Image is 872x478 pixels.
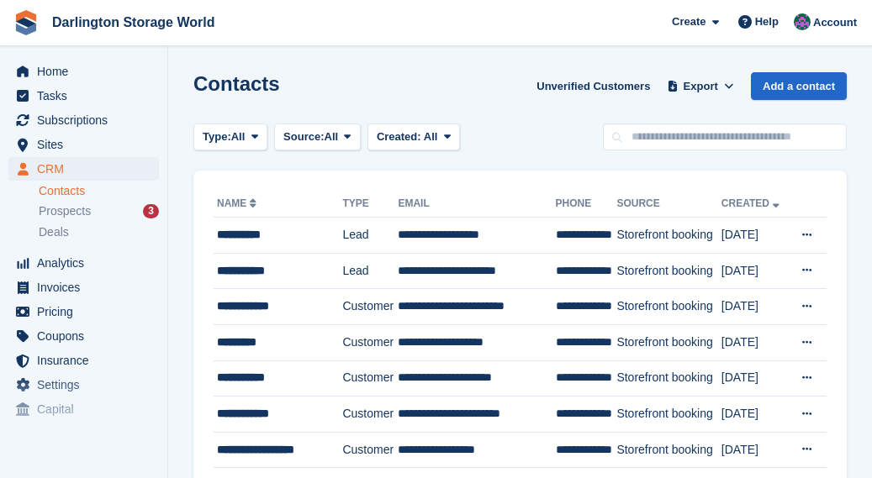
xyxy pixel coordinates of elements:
[721,197,783,209] a: Created
[274,123,361,151] button: Source: All
[8,157,159,181] a: menu
[616,360,721,397] td: Storefront booking
[721,253,789,289] td: [DATE]
[283,129,324,145] span: Source:
[8,60,159,83] a: menu
[8,324,159,348] a: menu
[231,129,246,145] span: All
[325,129,339,145] span: All
[37,324,138,348] span: Coupons
[616,191,721,218] th: Source
[37,300,138,323] span: Pricing
[37,276,138,299] span: Invoices
[8,251,159,275] a: menu
[684,78,718,95] span: Export
[342,397,398,433] td: Customer
[8,84,159,108] a: menu
[37,60,138,83] span: Home
[721,360,789,397] td: [DATE]
[377,130,421,143] span: Created:
[721,432,789,468] td: [DATE]
[616,218,721,254] td: Storefront booking
[37,133,138,156] span: Sites
[39,224,69,240] span: Deals
[616,432,721,468] td: Storefront booking
[8,276,159,299] a: menu
[37,251,138,275] span: Analytics
[721,218,789,254] td: [DATE]
[751,72,847,100] a: Add a contact
[398,191,555,218] th: Email
[616,253,721,289] td: Storefront booking
[217,197,260,209] a: Name
[342,432,398,468] td: Customer
[39,223,159,241] a: Deals
[203,129,231,145] span: Type:
[39,183,159,199] a: Contacts
[39,202,159,220] a: Prospects 3
[721,397,789,433] td: [DATE]
[37,108,138,132] span: Subscriptions
[193,123,267,151] button: Type: All
[663,72,737,100] button: Export
[616,397,721,433] td: Storefront booking
[8,300,159,323] a: menu
[193,72,280,95] h1: Contacts
[342,360,398,397] td: Customer
[342,324,398,360] td: Customer
[45,8,221,36] a: Darlington Storage World
[342,289,398,325] td: Customer
[8,349,159,372] a: menu
[15,435,167,452] span: Storefront
[342,191,398,218] th: Type
[616,324,721,360] td: Storefront booking
[39,203,91,219] span: Prospects
[8,397,159,421] a: menu
[143,204,159,218] div: 3
[530,72,657,100] a: Unverified Customers
[37,84,138,108] span: Tasks
[13,10,39,35] img: stora-icon-8386f47178a22dfd0bd8f6a31ec36ba5ce8667c1dd55bd0f319d3a0aa187defe.svg
[721,289,789,325] td: [DATE]
[8,133,159,156] a: menu
[342,218,398,254] td: Lead
[8,108,159,132] a: menu
[672,13,706,30] span: Create
[37,349,138,372] span: Insurance
[755,13,779,30] span: Help
[37,397,138,421] span: Capital
[37,157,138,181] span: CRM
[424,130,438,143] span: All
[794,13,811,30] img: Janine Watson
[813,14,857,31] span: Account
[556,191,617,218] th: Phone
[342,253,398,289] td: Lead
[721,324,789,360] td: [DATE]
[37,373,138,397] span: Settings
[616,289,721,325] td: Storefront booking
[367,123,460,151] button: Created: All
[8,373,159,397] a: menu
